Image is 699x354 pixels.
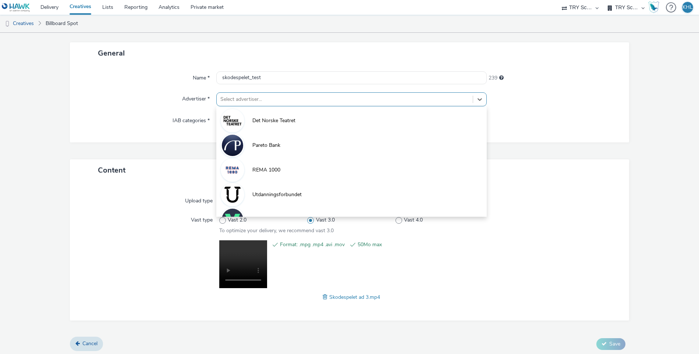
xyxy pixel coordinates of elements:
[489,74,497,82] span: 239
[316,216,335,224] span: Vast 3.0
[228,216,246,224] span: Vast 2.0
[648,1,659,13] img: Hawk Academy
[222,184,243,205] img: Utdanningsforbundet
[682,2,693,13] div: KHL
[222,209,243,230] img: Vibb
[252,191,302,198] span: Utdanningsforbundet
[252,216,263,223] span: Vibb
[648,1,662,13] a: Hawk Academy
[179,92,213,103] label: Advertiser *
[252,166,280,174] span: REMA 1000
[222,135,243,156] img: Pareto Bank
[609,340,620,347] span: Save
[188,213,216,224] label: Vast type
[98,165,125,175] span: Content
[4,20,11,28] img: dooh
[42,15,82,32] a: Billboard Spot
[222,110,243,131] img: Det Norske Teatret
[280,240,345,249] span: Format: .mpg .mp4 .avi .mov
[329,294,380,301] span: Skodespelet ad 3.mp4
[2,3,30,12] img: undefined Logo
[499,74,504,82] div: Maximum 255 characters
[219,227,334,234] span: To optimize your delivery, we recommend vast 3.0
[182,194,216,205] label: Upload type
[358,240,422,249] span: 50Mo max
[222,159,243,181] img: REMA 1000
[596,338,625,350] button: Save
[216,71,487,84] input: Name
[170,114,213,124] label: IAB categories *
[190,71,213,82] label: Name *
[98,48,125,58] span: General
[404,216,423,224] span: Vast 4.0
[70,337,103,351] a: Cancel
[252,117,295,124] span: Det Norske Teatret
[252,142,280,149] span: Pareto Bank
[82,340,97,347] span: Cancel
